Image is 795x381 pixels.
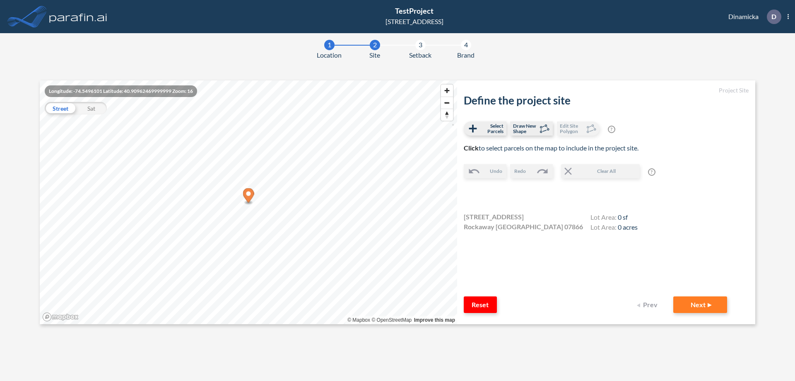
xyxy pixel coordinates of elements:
span: Site [369,50,380,60]
button: Undo [464,164,506,178]
p: D [771,13,776,20]
span: TestProject [395,6,434,15]
span: to select parcels on the map to include in the project site. [464,144,638,152]
span: Draw New Shape [513,123,537,134]
a: Mapbox homepage [42,312,79,322]
h2: Define the project site [464,94,749,107]
button: Prev [632,296,665,313]
button: Reset bearing to north [441,109,453,121]
button: Zoom out [441,97,453,109]
span: Edit Site Polygon [560,123,584,134]
button: Next [673,296,727,313]
span: Redo [514,167,526,175]
span: Setback [409,50,431,60]
button: Zoom in [441,85,453,97]
span: Brand [457,50,475,60]
span: 0 sf [618,213,628,221]
button: Reset [464,296,497,313]
div: Sat [76,102,107,114]
span: Rockaway [GEOGRAPHIC_DATA] 07866 [464,222,583,232]
img: logo [48,8,109,25]
h4: Lot Area: [590,223,638,233]
span: ? [648,168,655,176]
h5: Project Site [464,87,749,94]
h4: Lot Area: [590,213,638,223]
a: OpenStreetMap [371,317,412,323]
div: Street [45,102,76,114]
div: 2 [370,40,380,50]
a: Improve this map [414,317,455,323]
b: Click [464,144,479,152]
div: [STREET_ADDRESS] [385,17,443,27]
a: Mapbox [347,317,370,323]
span: [STREET_ADDRESS] [464,212,524,222]
div: 3 [415,40,426,50]
div: Map marker [243,188,254,205]
span: Select Parcels [479,123,503,134]
canvas: Map [40,80,457,324]
button: Redo [510,164,553,178]
span: 0 acres [618,223,638,231]
div: 1 [324,40,335,50]
span: Undo [490,167,502,175]
button: Clear All [561,164,640,178]
div: Dinamicka [716,10,789,24]
span: Clear All [574,167,639,175]
span: ? [608,126,615,133]
span: Location [317,50,342,60]
div: Longitude: -74.5496101 Latitude: 40.90962469999999 Zoom: 16 [45,85,197,97]
div: 4 [461,40,471,50]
